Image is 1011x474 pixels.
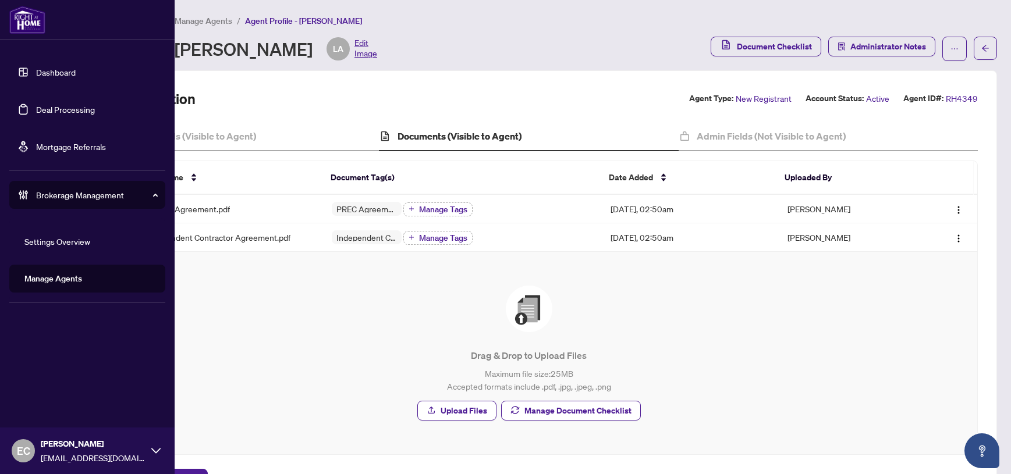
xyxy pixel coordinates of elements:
span: Document Checklist [737,37,812,56]
span: plus [409,234,414,240]
span: New Registrant [736,92,792,105]
span: Active [866,92,889,105]
a: Dashboard [36,67,76,77]
button: Upload Files [417,401,496,420]
span: Manage Document Checklist [524,401,632,420]
a: Settings Overview [24,236,90,247]
span: Agent Profile - [PERSON_NAME] [245,16,362,26]
span: PREC Agreement [332,205,402,213]
span: EC [17,443,30,459]
button: Manage Tags [403,202,473,216]
button: Logo [949,199,968,218]
p: Maximum file size: 25 MB Accepted formats include .pdf, .jpg, .jpeg, .png [104,367,954,393]
span: Independent Contractor Agreement [332,233,402,241]
button: Manage Document Checklist [501,401,641,420]
th: Date Added [599,161,776,195]
span: arrow-left [981,44,989,52]
h4: Documents (Visible to Agent) [398,129,522,143]
td: [DATE], 02:50am [601,195,778,223]
a: Mortgage Referrals [36,141,106,152]
span: File UploadDrag & Drop to Upload FilesMaximum file size:25MBAccepted formats include .pdf, .jpg, ... [94,266,963,440]
span: Date Added [609,171,653,184]
td: [PERSON_NAME] [778,195,918,223]
li: / [237,14,240,27]
img: logo [9,6,45,34]
span: Manage Tags [419,234,467,242]
p: Drag & Drop to Upload Files [104,348,954,362]
span: ellipsis [950,45,959,53]
span: Manage Agents [175,16,232,26]
img: Logo [954,234,963,243]
span: [EMAIL_ADDRESS][DOMAIN_NAME] [41,451,146,464]
span: Administrator Notes [850,37,926,56]
button: Open asap [964,433,999,468]
div: Agent Profile - [PERSON_NAME] [61,37,377,60]
td: [PERSON_NAME] [778,223,918,252]
span: [PERSON_NAME] [41,437,146,450]
span: Edit Image [354,37,377,60]
span: LA [333,42,343,55]
button: Logo [949,228,968,247]
span: Parking Agreement.pdf [146,202,230,215]
button: Administrator Notes [828,37,935,56]
span: Independent Contractor Agreement.pdf [146,231,290,244]
span: Upload Files [441,401,487,420]
h4: Agent Profile Fields (Visible to Agent) [97,129,256,143]
button: Manage Tags [403,231,473,245]
img: Logo [954,205,963,215]
a: Deal Processing [36,104,95,115]
th: Document Tag(s) [321,161,599,195]
td: [DATE], 02:50am [601,223,778,252]
img: File Upload [506,286,552,332]
label: Agent ID#: [903,92,943,105]
span: plus [409,206,414,212]
span: Manage Tags [419,205,467,213]
th: Uploaded By [775,161,914,195]
label: Account Status: [806,92,864,105]
th: File Name [136,161,321,195]
label: Agent Type: [689,92,733,105]
a: Manage Agents [24,273,82,284]
h4: Admin Fields (Not Visible to Agent) [697,129,846,143]
span: solution [838,42,846,51]
span: RH4349 [946,92,978,105]
button: Document Checklist [711,37,821,56]
span: Brokerage Management [36,188,157,201]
